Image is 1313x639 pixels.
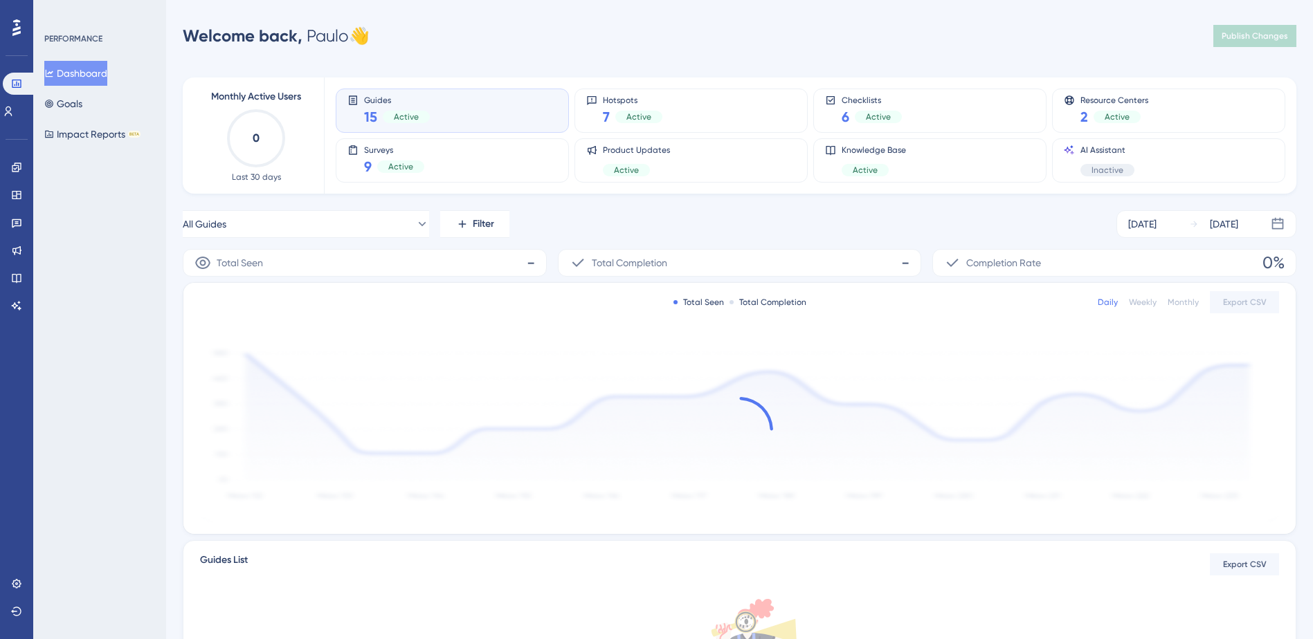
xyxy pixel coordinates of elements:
span: Inactive [1092,165,1123,176]
div: Weekly [1129,297,1157,308]
span: Guides List [200,552,248,577]
span: Active [1105,111,1130,122]
span: All Guides [183,216,226,232]
span: Export CSV [1223,297,1267,308]
span: Guides [364,95,430,104]
span: Checklists [842,95,902,104]
span: Knowledge Base [842,145,906,156]
span: Publish Changes [1222,30,1288,41]
span: Hotspots [603,95,662,104]
text: 0 [253,131,260,145]
span: 7 [603,107,610,127]
span: Resource Centers [1080,95,1148,104]
span: Active [394,111,419,122]
span: Active [388,161,413,172]
button: Publish Changes [1213,25,1296,47]
div: Total Completion [730,297,806,308]
span: Surveys [364,145,424,154]
span: Active [626,111,651,122]
span: 2 [1080,107,1088,127]
span: 0% [1262,252,1285,274]
div: Total Seen [673,297,724,308]
span: Monthly Active Users [211,89,301,105]
span: 6 [842,107,849,127]
span: Export CSV [1223,559,1267,570]
div: BETA [128,131,141,138]
span: Total Completion [592,254,667,271]
button: Export CSV [1210,291,1279,313]
span: Last 30 days [232,172,281,183]
span: Product Updates [603,145,670,156]
span: - [527,252,535,274]
span: Welcome back, [183,26,302,46]
button: Filter [440,210,509,238]
div: PERFORMANCE [44,33,102,44]
span: Completion Rate [966,254,1041,271]
div: Monthly [1168,297,1199,308]
span: Active [866,111,891,122]
button: All Guides [183,210,429,238]
div: [DATE] [1128,216,1157,232]
button: Goals [44,91,82,116]
span: - [901,252,909,274]
button: Dashboard [44,61,107,86]
div: [DATE] [1210,216,1238,232]
span: AI Assistant [1080,145,1134,156]
span: Active [614,165,639,176]
span: Active [853,165,878,176]
span: 9 [364,157,372,176]
div: Daily [1098,297,1118,308]
button: Impact ReportsBETA [44,122,141,147]
button: Export CSV [1210,553,1279,575]
div: Paulo 👋 [183,25,370,47]
span: 15 [364,107,377,127]
span: Filter [473,216,494,232]
span: Total Seen [217,254,263,271]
